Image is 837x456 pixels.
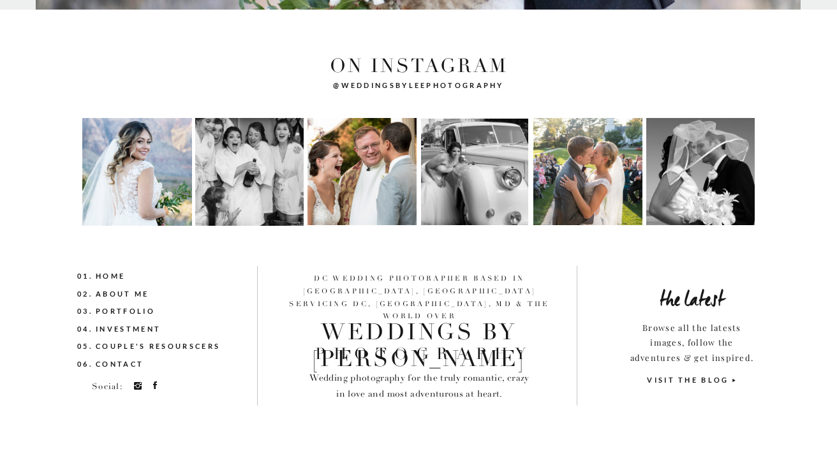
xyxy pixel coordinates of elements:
[641,374,736,402] a: VISIT THE BLOG
[261,79,576,100] div: @weddingsbyleephotography
[283,272,556,307] p: DC wedding photorapher BASED IN [GEOGRAPHIC_DATA], [GEOGRAPHIC_DATA] servicing Dc, [GEOGRAPHIC_DA...
[624,280,759,317] a: the latest
[77,340,251,354] a: 05. couple's resourscers
[92,382,129,399] div: Social:
[77,358,200,372] a: 06. Contact
[77,305,200,319] a: 03. Portfolio
[77,270,200,284] a: 01. Home
[309,370,530,403] p: Wedding photography for the truly romantic, crazy in love and most adventurous at heart.
[77,323,200,337] a: 04. investment
[283,319,556,372] p: weddings By [PERSON_NAME]
[628,320,756,364] a: Browse all the latests images, follow the adventures & get inspired.
[77,288,200,302] a: 02. About me
[327,55,510,77] div: on instagram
